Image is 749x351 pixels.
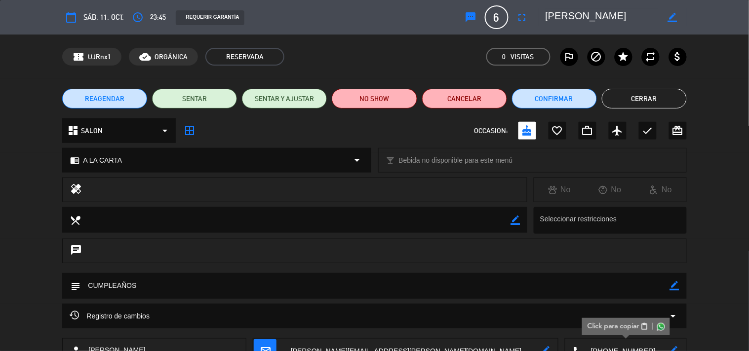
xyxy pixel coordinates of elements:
[129,8,147,26] button: access_time
[150,11,166,23] span: 23:45
[585,183,635,196] div: No
[332,89,417,108] button: NO SHOW
[642,125,654,137] i: check
[668,13,677,22] i: border_color
[70,214,80,225] i: local_dining
[83,11,124,23] span: sáb. 11, oct.
[618,51,630,63] i: star
[386,156,395,165] i: local_bar
[159,125,171,137] i: arrow_drop_down
[399,155,513,166] span: Bebida no disponible para este menú
[462,8,480,26] button: sms
[67,125,79,137] i: dashboard
[485,5,509,29] span: 6
[602,89,687,108] button: Cerrar
[503,51,506,63] span: 0
[516,11,528,23] i: fullscreen
[588,321,639,332] span: Click para copiar
[205,48,284,66] span: RESERVADA
[70,310,150,322] span: Registro de cambios
[70,156,79,165] i: chrome_reader_mode
[70,183,82,197] i: healing
[563,51,575,63] i: outlined_flag
[184,125,196,137] i: border_all
[70,281,80,291] i: subject
[588,321,649,332] button: Click para copiarcontent_paste
[672,51,684,63] i: attach_money
[641,323,648,330] span: content_paste
[62,89,147,108] button: REAGENDAR
[62,8,80,26] button: calendar_today
[352,154,363,166] i: arrow_drop_down
[88,51,111,63] span: UJRnx1
[70,244,82,258] i: chat
[672,125,684,137] i: card_giftcard
[422,89,507,108] button: Cancelar
[513,8,531,26] button: fullscreen
[176,10,244,25] div: REQUERIR GARANTÍA
[242,89,327,108] button: SENTAR Y AJUSTAR
[511,215,520,225] i: border_color
[582,125,593,137] i: work_outline
[73,51,84,63] span: confirmation_number
[612,125,624,137] i: airplanemode_active
[83,155,122,166] span: A LA CARTA
[512,89,597,108] button: Confirmar
[591,51,602,63] i: block
[552,125,563,137] i: favorite_border
[645,51,657,63] i: repeat
[511,51,534,63] em: Visitas
[534,183,585,196] div: No
[65,11,77,23] i: calendar_today
[635,183,686,196] div: No
[670,281,679,290] i: border_color
[474,125,508,137] span: OCCASION:
[85,94,124,104] span: REAGENDAR
[155,51,188,63] span: ORGÁNICA
[81,125,103,137] span: SALON
[521,125,533,137] i: cake
[139,51,151,63] i: cloud_done
[652,321,654,332] span: |
[132,11,144,23] i: access_time
[668,310,679,322] i: arrow_drop_down
[152,89,237,108] button: SENTAR
[465,11,477,23] i: sms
